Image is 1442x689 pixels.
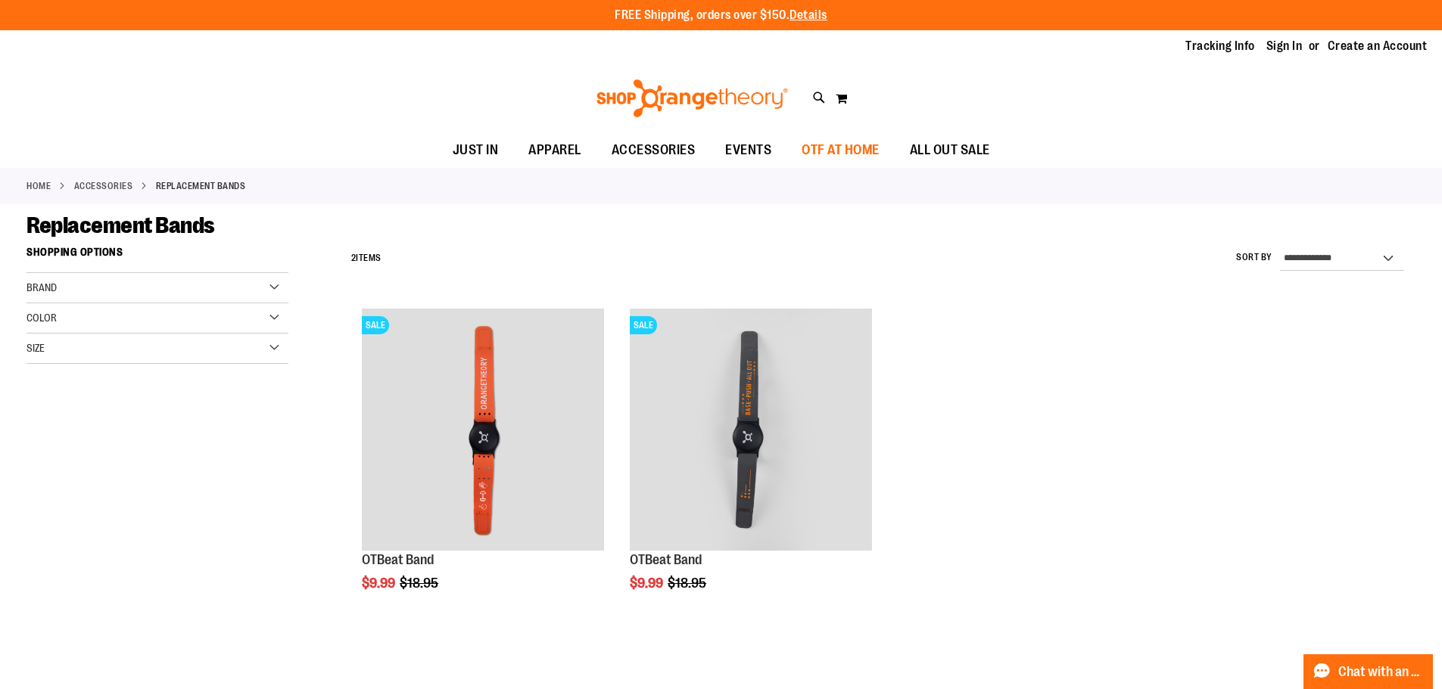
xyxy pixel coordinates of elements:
a: Home [26,179,51,193]
span: $18.95 [668,576,709,591]
span: Brand [26,281,57,293]
span: Chat with an Expert [1338,665,1424,679]
label: Sort By [1236,251,1272,264]
a: OTBeat Band [630,552,702,567]
p: FREE Shipping, orders over $150. [615,7,827,24]
span: $9.99 [630,576,665,591]
div: product [354,301,612,629]
button: Chat with an Expert [1303,654,1434,689]
span: ALL OUT SALE [910,133,990,167]
img: OTBeat Band [362,309,604,551]
h2: Items [351,247,382,270]
span: $18.95 [400,576,441,591]
a: Sign In [1266,38,1303,54]
a: OTBeat BandSALE [362,309,604,553]
strong: Replacement Bands [156,179,246,193]
a: ACCESSORIES [74,179,133,193]
a: OTBeat Band [362,552,434,567]
span: OTF AT HOME [802,133,880,167]
img: Shop Orangetheory [594,79,790,117]
span: EVENTS [725,133,771,167]
strong: Shopping Options [26,239,288,273]
a: Tracking Info [1185,38,1255,54]
img: OTBeat Band [630,309,872,551]
span: Replacement Bands [26,213,215,238]
span: Color [26,312,57,324]
div: product [622,301,880,629]
span: Size [26,342,45,354]
a: OTBeat BandSALE [630,309,872,553]
a: Create an Account [1328,38,1428,54]
span: JUST IN [453,133,499,167]
span: $9.99 [362,576,397,591]
a: Details [790,8,827,22]
span: APPAREL [528,133,581,167]
span: 2 [351,253,357,263]
span: SALE [362,316,389,334]
span: ACCESSORIES [612,133,696,167]
span: SALE [630,316,657,334]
